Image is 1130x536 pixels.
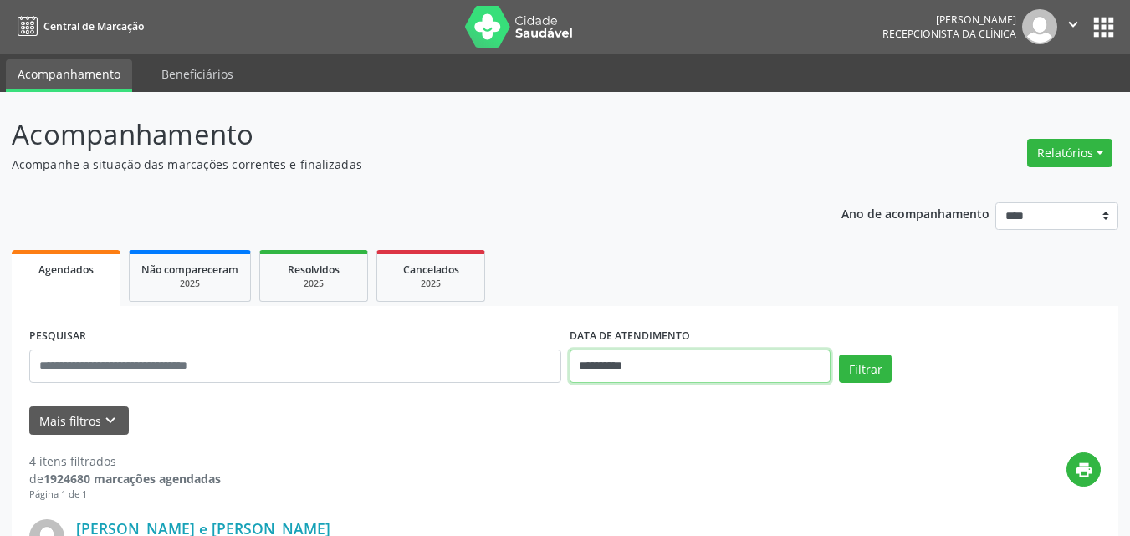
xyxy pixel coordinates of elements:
i: print [1075,461,1093,479]
p: Acompanhe a situação das marcações correntes e finalizadas [12,156,786,173]
span: Agendados [38,263,94,277]
span: Central de Marcação [43,19,144,33]
span: Recepcionista da clínica [882,27,1016,41]
a: Beneficiários [150,59,245,89]
button: Relatórios [1027,139,1112,167]
div: 2025 [389,278,473,290]
i: keyboard_arrow_down [101,411,120,430]
span: Resolvidos [288,263,340,277]
a: Acompanhamento [6,59,132,92]
button: apps [1089,13,1118,42]
strong: 1924680 marcações agendadas [43,471,221,487]
label: PESQUISAR [29,324,86,350]
div: 2025 [141,278,238,290]
button: Mais filtroskeyboard_arrow_down [29,406,129,436]
p: Ano de acompanhamento [841,202,989,223]
p: Acompanhamento [12,114,786,156]
i:  [1064,15,1082,33]
button:  [1057,9,1089,44]
a: Central de Marcação [12,13,144,40]
div: 2025 [272,278,355,290]
div: Página 1 de 1 [29,488,221,502]
div: [PERSON_NAME] [882,13,1016,27]
button: print [1066,452,1101,487]
span: Cancelados [403,263,459,277]
div: 4 itens filtrados [29,452,221,470]
label: DATA DE ATENDIMENTO [570,324,690,350]
button: Filtrar [839,355,892,383]
span: Não compareceram [141,263,238,277]
div: de [29,470,221,488]
img: img [1022,9,1057,44]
